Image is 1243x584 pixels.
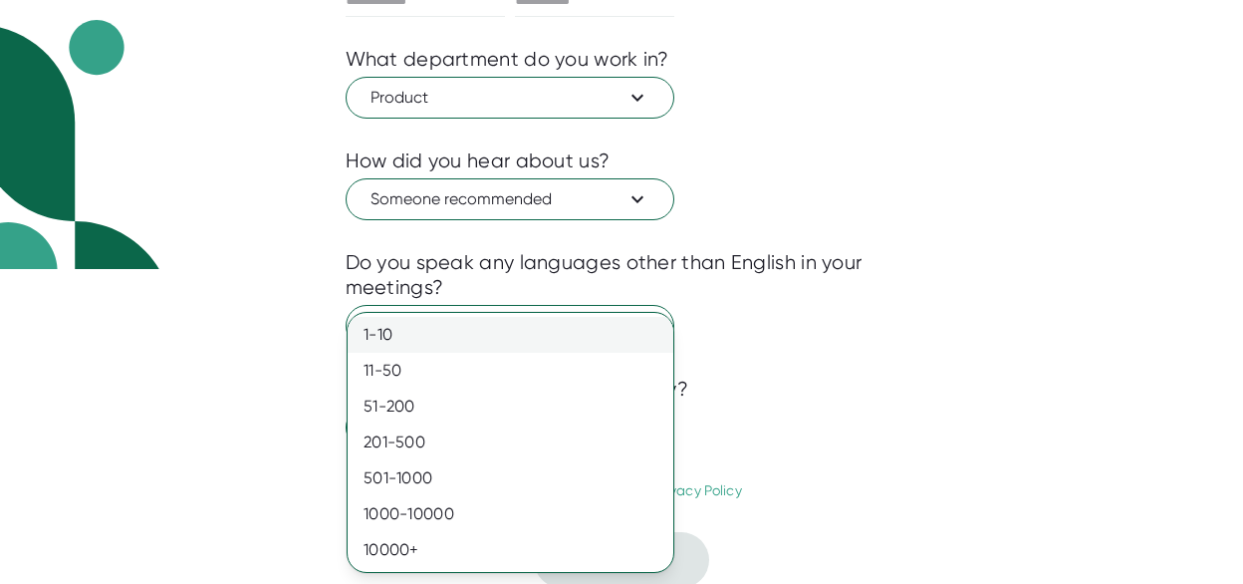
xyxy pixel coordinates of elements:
[348,317,673,353] div: 1-10
[348,496,673,532] div: 1000-10000
[348,353,673,389] div: 11-50
[348,425,673,460] div: 201-500
[348,460,673,496] div: 501-1000
[348,389,673,425] div: 51-200
[348,532,673,568] div: 10000+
